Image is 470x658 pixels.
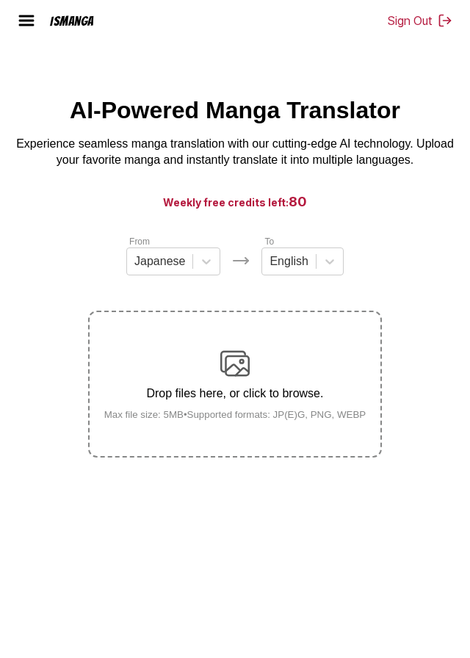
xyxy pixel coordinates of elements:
[232,252,250,270] img: Languages icon
[93,409,378,420] small: Max file size: 5MB • Supported formats: JP(E)G, PNG, WEBP
[388,13,452,28] button: Sign Out
[70,97,400,124] h1: AI-Powered Manga Translator
[438,13,452,28] img: Sign out
[44,14,120,28] a: IsManga
[50,14,94,28] div: IsManga
[18,12,35,29] img: hamburger
[289,194,307,209] span: 80
[35,192,435,211] h3: Weekly free credits left:
[129,236,150,247] label: From
[93,387,378,400] p: Drop files here, or click to browse.
[264,236,274,247] label: To
[12,136,458,169] p: Experience seamless manga translation with our cutting-edge AI technology. Upload your favorite m...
